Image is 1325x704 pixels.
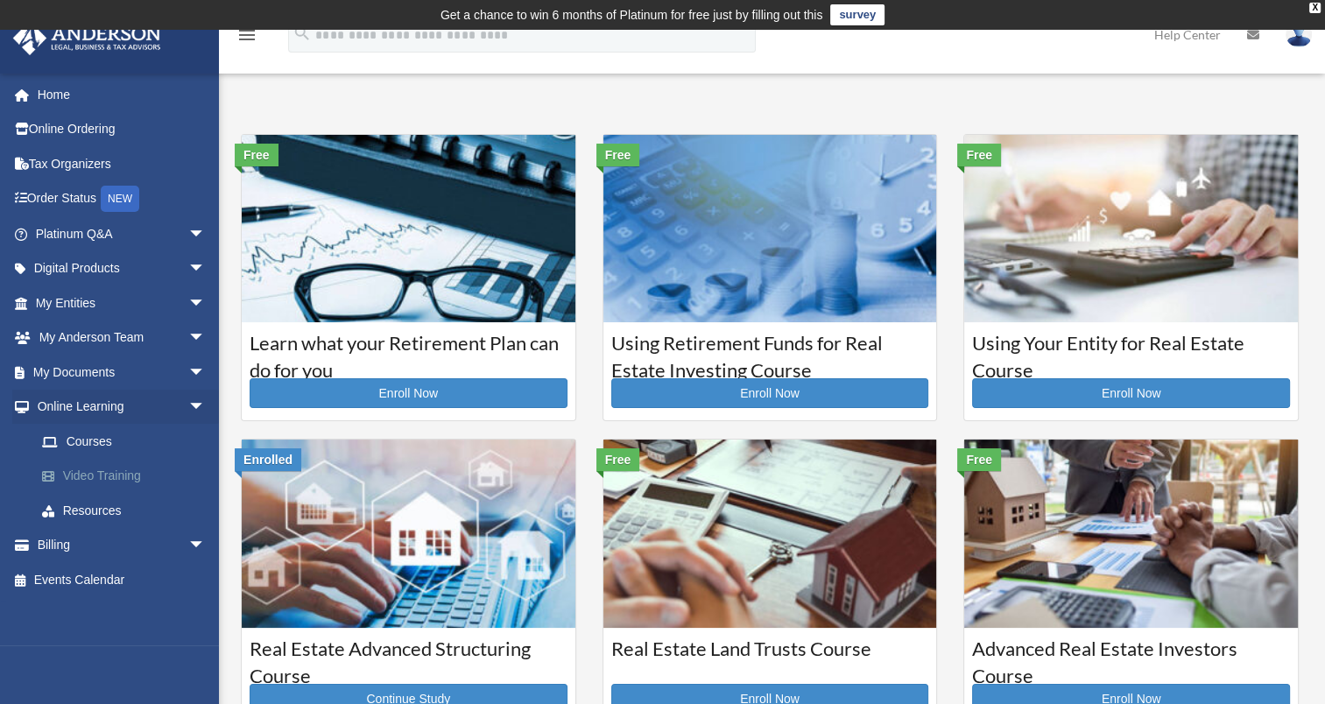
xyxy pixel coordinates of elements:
div: NEW [101,186,139,212]
div: Free [235,144,278,166]
a: Tax Organizers [12,146,232,181]
a: Home [12,77,232,112]
a: Online Ordering [12,112,232,147]
a: Enroll Now [972,378,1290,408]
i: search [292,24,312,43]
a: Resources [25,493,232,528]
a: My Entitiesarrow_drop_down [12,285,232,320]
div: Free [596,144,640,166]
div: Get a chance to win 6 months of Platinum for free just by filling out this [440,4,823,25]
a: Platinum Q&Aarrow_drop_down [12,216,232,251]
h3: Real Estate Advanced Structuring Course [250,636,567,679]
span: arrow_drop_down [188,251,223,287]
h3: Learn what your Retirement Plan can do for you [250,330,567,374]
h3: Real Estate Land Trusts Course [611,636,929,679]
span: arrow_drop_down [188,528,223,564]
div: Enrolled [235,448,301,471]
a: Events Calendar [12,562,232,597]
div: Free [957,448,1001,471]
span: arrow_drop_down [188,320,223,356]
div: close [1309,3,1321,13]
h3: Advanced Real Estate Investors Course [972,636,1290,679]
a: Video Training [25,459,232,494]
i: menu [236,25,257,46]
span: arrow_drop_down [188,390,223,426]
img: User Pic [1286,22,1312,47]
a: My Anderson Teamarrow_drop_down [12,320,232,356]
span: arrow_drop_down [188,216,223,252]
a: Online Learningarrow_drop_down [12,390,232,425]
a: Enroll Now [611,378,929,408]
span: arrow_drop_down [188,285,223,321]
h3: Using Retirement Funds for Real Estate Investing Course [611,330,929,374]
h3: Using Your Entity for Real Estate Course [972,330,1290,374]
a: Courses [25,424,223,459]
a: Order StatusNEW [12,181,232,217]
a: Enroll Now [250,378,567,408]
span: arrow_drop_down [188,355,223,391]
a: Billingarrow_drop_down [12,528,232,563]
a: My Documentsarrow_drop_down [12,355,232,390]
img: Anderson Advisors Platinum Portal [8,21,166,55]
div: Free [596,448,640,471]
a: menu [236,31,257,46]
a: survey [830,4,885,25]
div: Free [957,144,1001,166]
a: Digital Productsarrow_drop_down [12,251,232,286]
